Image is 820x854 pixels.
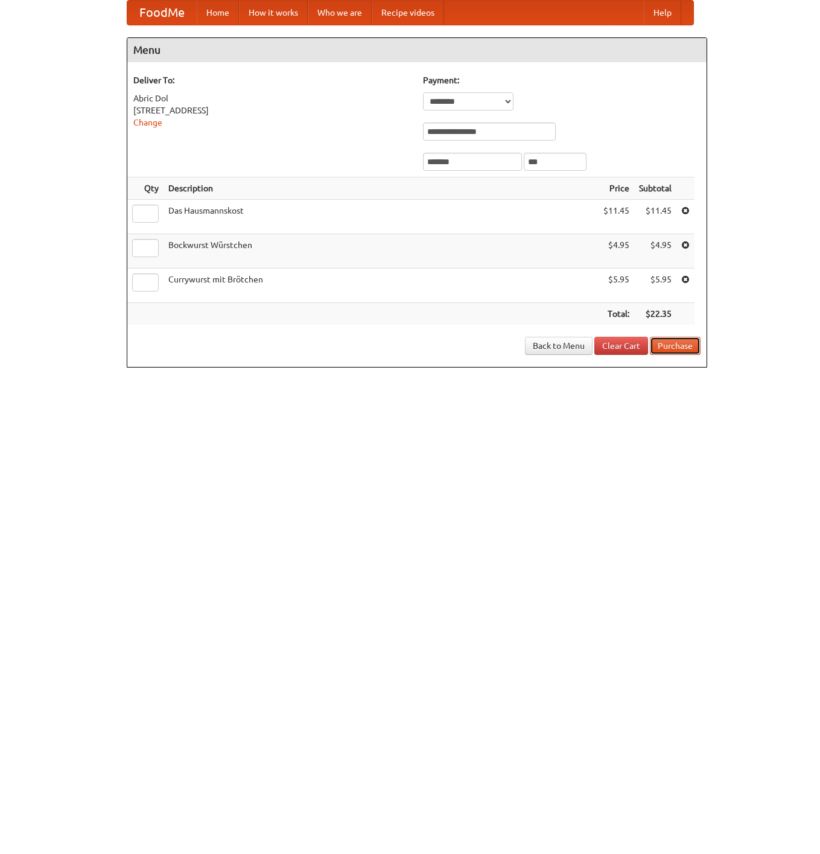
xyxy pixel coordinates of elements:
[634,200,676,234] td: $11.45
[634,269,676,303] td: $5.95
[133,118,162,127] a: Change
[599,303,634,325] th: Total:
[239,1,308,25] a: How it works
[133,74,411,86] h5: Deliver To:
[164,234,599,269] td: Bockwurst Würstchen
[634,234,676,269] td: $4.95
[164,177,599,200] th: Description
[127,177,164,200] th: Qty
[164,200,599,234] td: Das Hausmannskost
[525,337,593,355] a: Back to Menu
[599,234,634,269] td: $4.95
[308,1,372,25] a: Who we are
[599,269,634,303] td: $5.95
[133,92,411,104] div: Abric Dol
[372,1,444,25] a: Recipe videos
[197,1,239,25] a: Home
[650,337,701,355] button: Purchase
[634,177,676,200] th: Subtotal
[599,200,634,234] td: $11.45
[164,269,599,303] td: Currywurst mit Brötchen
[644,1,681,25] a: Help
[127,1,197,25] a: FoodMe
[127,38,707,62] h4: Menu
[634,303,676,325] th: $22.35
[423,74,701,86] h5: Payment:
[133,104,411,116] div: [STREET_ADDRESS]
[599,177,634,200] th: Price
[594,337,648,355] a: Clear Cart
